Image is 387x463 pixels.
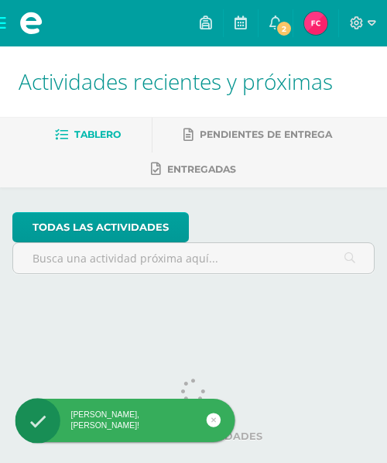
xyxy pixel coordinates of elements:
[12,212,189,242] a: todas las Actividades
[15,410,235,432] div: [PERSON_NAME], [PERSON_NAME]!
[183,122,332,147] a: Pendientes de entrega
[74,129,121,140] span: Tablero
[167,163,236,175] span: Entregadas
[276,20,293,37] span: 2
[13,243,374,273] input: Busca una actividad próxima aquí...
[12,430,375,442] label: Cargando actividades
[304,12,327,35] img: 1d3e6312865d1cd01c6e7c077234e905.png
[200,129,332,140] span: Pendientes de entrega
[19,67,333,96] span: Actividades recientes y próximas
[55,122,121,147] a: Tablero
[151,157,236,182] a: Entregadas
